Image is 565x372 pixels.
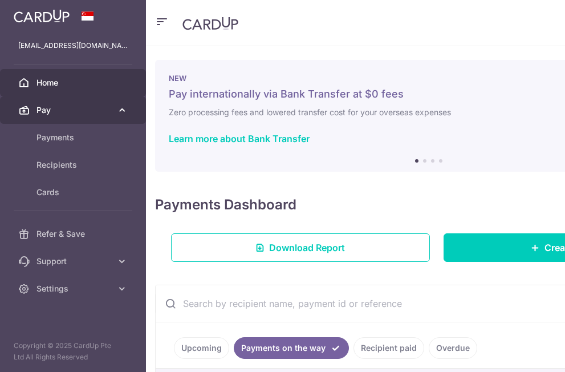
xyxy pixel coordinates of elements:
span: Cards [36,187,112,198]
a: Upcoming [174,337,229,359]
a: Recipient paid [353,337,424,359]
span: Download Report [269,241,345,254]
span: Support [36,256,112,267]
p: [EMAIL_ADDRESS][DOMAIN_NAME] [18,40,128,51]
span: Pay [36,104,112,116]
span: Home [36,77,112,88]
span: Settings [36,283,112,294]
span: Payments [36,132,112,143]
img: CardUp [182,17,238,30]
span: Recipients [36,159,112,171]
a: Payments on the way [234,337,349,359]
a: Download Report [171,233,430,262]
img: CardUp [14,9,70,23]
a: Overdue [429,337,477,359]
span: Refer & Save [36,228,112,240]
h4: Payments Dashboard [155,195,296,215]
a: Learn more about Bank Transfer [169,133,310,144]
